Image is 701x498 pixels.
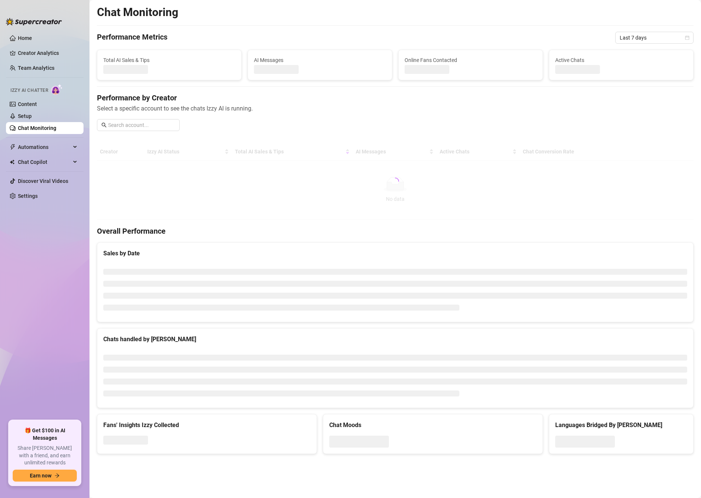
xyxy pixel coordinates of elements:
[108,121,175,129] input: Search account...
[103,56,235,64] span: Total AI Sales & Tips
[97,32,167,44] h4: Performance Metrics
[97,93,694,103] h4: Performance by Creator
[103,249,687,258] div: Sales by Date
[51,84,63,95] img: AI Chatter
[18,101,37,107] a: Content
[18,178,68,184] a: Discover Viral Videos
[103,334,687,344] div: Chats handled by [PERSON_NAME]
[620,32,689,43] span: Last 7 days
[10,159,15,165] img: Chat Copilot
[18,35,32,41] a: Home
[18,141,71,153] span: Automations
[18,193,38,199] a: Settings
[30,473,51,479] span: Earn now
[555,420,687,430] div: Languages Bridged By [PERSON_NAME]
[254,56,386,64] span: AI Messages
[18,113,32,119] a: Setup
[685,35,689,40] span: calendar
[97,5,178,19] h2: Chat Monitoring
[405,56,537,64] span: Online Fans Contacted
[101,122,107,128] span: search
[97,226,694,236] h4: Overall Performance
[555,56,687,64] span: Active Chats
[18,125,56,131] a: Chat Monitoring
[13,427,77,442] span: 🎁 Get $100 in AI Messages
[18,156,71,168] span: Chat Copilot
[54,473,60,478] span: arrow-right
[103,420,311,430] div: Fans' Insights Izzy Collected
[6,18,62,25] img: logo-BBDzfeDw.svg
[13,470,77,482] button: Earn nowarrow-right
[97,104,694,113] span: Select a specific account to see the chats Izzy AI is running.
[18,65,54,71] a: Team Analytics
[329,420,537,430] div: Chat Moods
[13,445,77,467] span: Share [PERSON_NAME] with a friend, and earn unlimited rewards
[18,47,78,59] a: Creator Analytics
[392,178,399,185] span: loading
[10,87,48,94] span: Izzy AI Chatter
[10,144,16,150] span: thunderbolt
